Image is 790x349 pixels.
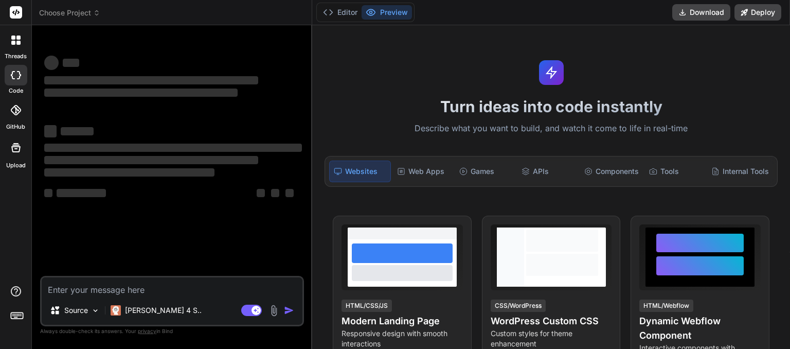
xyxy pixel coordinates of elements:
span: ‌ [44,56,59,70]
span: ‌ [285,189,294,197]
p: Responsive design with smooth interactions [342,328,463,349]
label: Upload [6,161,26,170]
span: privacy [138,328,156,334]
div: Tools [645,161,705,182]
span: ‌ [44,144,302,152]
span: ‌ [57,189,106,197]
div: HTML/CSS/JS [342,300,392,312]
label: threads [5,52,27,61]
span: ‌ [61,127,94,135]
button: Editor [319,5,362,20]
div: Components [580,161,643,182]
h4: WordPress Custom CSS [491,314,612,328]
p: Source [64,305,88,316]
span: ‌ [44,125,57,137]
p: [PERSON_NAME] 4 S.. [125,305,202,316]
div: Web Apps [393,161,453,182]
div: Websites [329,161,390,182]
p: Always double-check its answers. Your in Bind [40,326,304,336]
p: Describe what you want to build, and watch it come to life in real-time [318,122,784,135]
label: code [9,86,23,95]
button: Download [672,4,730,21]
img: Claude 4 Sonnet [111,305,121,316]
h4: Dynamic Webflow Component [639,314,761,343]
img: attachment [268,305,280,317]
button: Deploy [734,4,781,21]
span: ‌ [44,168,214,177]
label: GitHub [6,123,25,131]
span: ‌ [44,156,258,164]
span: ‌ [63,59,79,67]
span: ‌ [44,89,238,97]
img: Pick Models [91,306,100,315]
h4: Modern Landing Page [342,314,463,328]
div: APIs [517,161,578,182]
div: HTML/Webflow [639,300,693,312]
button: Preview [362,5,412,20]
p: Custom styles for theme enhancement [491,328,612,349]
div: CSS/WordPress [491,300,546,312]
span: ‌ [44,189,52,197]
span: Choose Project [39,8,100,18]
span: ‌ [44,76,258,84]
h1: Turn ideas into code instantly [318,97,784,116]
span: ‌ [271,189,279,197]
div: Internal Tools [707,161,773,182]
div: Games [455,161,515,182]
span: ‌ [257,189,265,197]
img: icon [284,305,294,316]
